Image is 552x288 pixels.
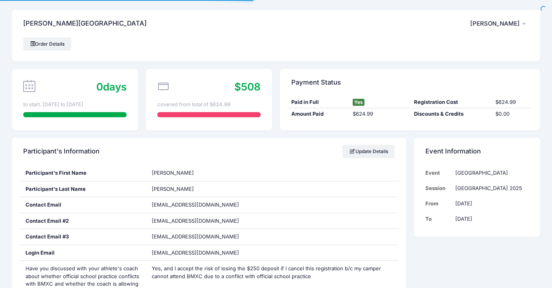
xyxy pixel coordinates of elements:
div: Contact Email #3 [20,229,146,245]
td: Event [425,165,451,181]
td: [DATE] [451,196,528,211]
td: From [425,196,451,211]
div: Participant's Last Name [20,181,146,197]
span: [EMAIL_ADDRESS][DOMAIN_NAME] [152,233,250,241]
a: Order Details [23,37,71,51]
h4: [PERSON_NAME][GEOGRAPHIC_DATA] [23,13,147,35]
div: Contact Email [20,197,146,213]
button: [PERSON_NAME] [470,15,529,33]
div: Paid in Full [287,98,349,106]
div: $624.99 [349,110,410,118]
span: Yes [353,99,364,106]
span: [EMAIL_ADDRESS][DOMAIN_NAME] [152,249,250,257]
div: $624.99 [492,98,533,106]
a: Update Details [342,145,395,158]
span: [PERSON_NAME] [152,186,194,192]
td: Session [425,181,451,196]
span: 0 [96,81,103,93]
span: [EMAIL_ADDRESS][DOMAIN_NAME] [152,201,239,208]
div: to start. [DATE] to [DATE] [23,101,127,109]
div: days [96,79,127,94]
td: [DATE] [451,211,528,227]
div: $0.00 [492,110,533,118]
td: To [425,211,451,227]
span: [EMAIL_ADDRESS][DOMAIN_NAME] [152,217,250,225]
td: [GEOGRAPHIC_DATA] 2025 [451,181,528,196]
div: Login Email [20,245,146,261]
span: Yes, and I accept the risk of losing the $250 deposit if I cancel this registration b/c my camper... [152,265,381,279]
div: covered from total of $624.99 [157,101,261,109]
span: [PERSON_NAME] [470,20,520,27]
h4: Event Information [425,140,481,163]
div: Registration Cost [410,98,492,106]
div: Discounts & Credits [410,110,492,118]
td: [GEOGRAPHIC_DATA] [451,165,528,181]
div: Amount Paid [287,110,349,118]
h4: Payment Status [291,71,341,94]
h4: Participant's Information [23,140,99,163]
span: [PERSON_NAME] [152,170,194,176]
div: Contact Email #2 [20,213,146,229]
div: Participant's First Name [20,165,146,181]
span: $508 [234,81,261,93]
